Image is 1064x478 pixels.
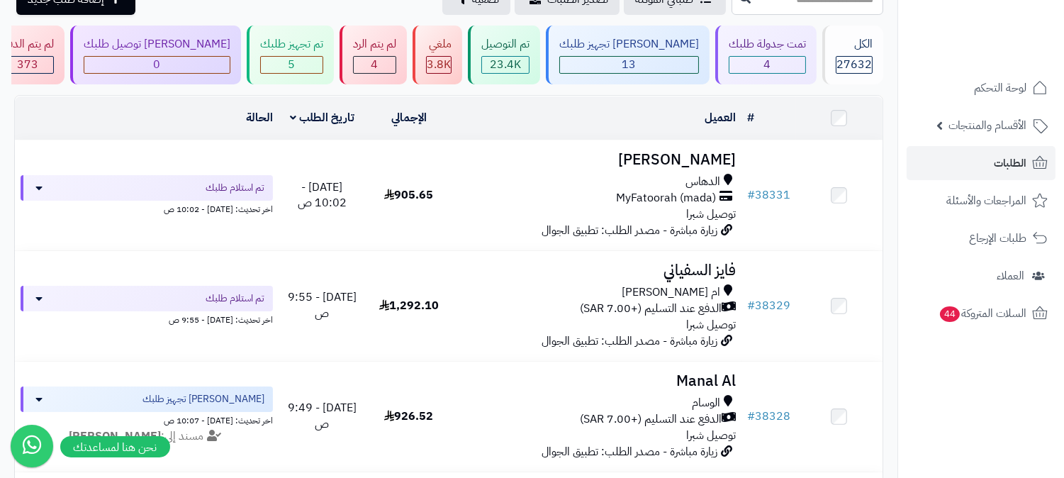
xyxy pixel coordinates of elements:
a: [PERSON_NAME] تجهيز طلبك 13 [543,26,712,84]
div: [PERSON_NAME] توصيل طلبك [84,36,230,52]
div: تمت جدولة طلبك [729,36,806,52]
span: السلات المتروكة [939,304,1026,323]
a: تم التوصيل 23.4K [465,26,543,84]
a: #38331 [747,187,790,204]
span: طلبات الإرجاع [969,228,1026,248]
span: تم استلام طلبك [206,291,264,306]
div: لم يتم الدفع [1,36,54,52]
span: الطلبات [994,153,1026,173]
a: طلبات الإرجاع [907,221,1055,255]
a: العملاء [907,259,1055,293]
a: # [747,109,754,126]
div: 5 [261,57,323,73]
div: مسند إلى: [10,428,284,445]
span: لوحة التحكم [974,78,1026,98]
a: [PERSON_NAME] توصيل طلبك 0 [67,26,244,84]
span: توصيل شبرا [686,427,736,444]
a: #38328 [747,408,790,425]
a: تم تجهيز طلبك 5 [244,26,337,84]
a: الكل27632 [819,26,886,84]
div: 4 [354,57,396,73]
a: #38329 [747,297,790,314]
span: ام [PERSON_NAME] [622,284,720,301]
a: الحالة [246,109,273,126]
span: # [747,408,755,425]
div: لم يتم الرد [353,36,396,52]
a: لوحة التحكم [907,71,1055,105]
span: الدفع عند التسليم (+7.00 SAR) [580,411,722,428]
div: اخر تحديث: [DATE] - 10:07 ص [21,412,273,427]
span: 373 [17,56,38,73]
h3: Manal Al [458,373,736,389]
span: MyFatoorah (mada) [616,190,716,206]
span: 4 [371,56,379,73]
a: لم يتم الرد 4 [337,26,410,84]
div: الكل [836,36,873,52]
span: توصيل شبرا [686,316,736,333]
span: [PERSON_NAME] تجهيز طلبك [142,392,264,406]
div: ملغي [426,36,452,52]
span: 1,292.10 [379,297,439,314]
span: زيارة مباشرة - مصدر الطلب: تطبيق الجوال [542,443,717,460]
span: الدهاس [685,174,720,190]
div: تم تجهيز طلبك [260,36,323,52]
h3: فايز السفياني [458,262,736,279]
div: 3833 [427,57,451,73]
span: 5 [289,56,296,73]
span: # [747,187,755,204]
span: 13 [622,56,637,73]
span: الوسام [692,395,720,411]
span: 44 [940,306,960,322]
span: 4 [764,56,771,73]
div: 23397 [482,57,529,73]
span: [DATE] - 9:55 ص [288,289,357,322]
div: [PERSON_NAME] تجهيز طلبك [559,36,699,52]
div: اخر تحديث: [DATE] - 9:55 ص [21,311,273,326]
span: تم استلام طلبك [206,181,264,195]
a: الإجمالي [391,109,427,126]
a: تاريخ الطلب [290,109,354,126]
span: 23.4K [490,56,521,73]
span: زيارة مباشرة - مصدر الطلب: تطبيق الجوال [542,222,717,239]
span: 3.8K [427,56,451,73]
span: المراجعات والأسئلة [946,191,1026,211]
span: العملاء [997,266,1024,286]
span: زيارة مباشرة - مصدر الطلب: تطبيق الجوال [542,333,717,350]
strong: [PERSON_NAME] [69,428,161,445]
a: الطلبات [907,146,1055,180]
div: 13 [560,57,698,73]
span: [DATE] - 10:02 ص [298,179,347,212]
div: اخر تحديث: [DATE] - 10:02 ص [21,201,273,216]
a: ملغي 3.8K [410,26,465,84]
a: المراجعات والأسئلة [907,184,1055,218]
span: 0 [154,56,161,73]
div: 0 [84,57,230,73]
a: السلات المتروكة44 [907,296,1055,330]
div: 373 [2,57,53,73]
span: 905.65 [384,187,433,204]
a: العميل [705,109,736,126]
span: # [747,297,755,314]
span: توصيل شبرا [686,206,736,223]
h3: [PERSON_NAME] [458,152,736,168]
span: 27632 [836,56,872,73]
a: تمت جدولة طلبك 4 [712,26,819,84]
span: الدفع عند التسليم (+7.00 SAR) [580,301,722,317]
div: تم التوصيل [481,36,530,52]
span: [DATE] - 9:49 ص [288,399,357,433]
img: logo-2.png [968,40,1051,70]
div: 4 [729,57,805,73]
span: الأقسام والمنتجات [948,116,1026,135]
span: 926.52 [384,408,433,425]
